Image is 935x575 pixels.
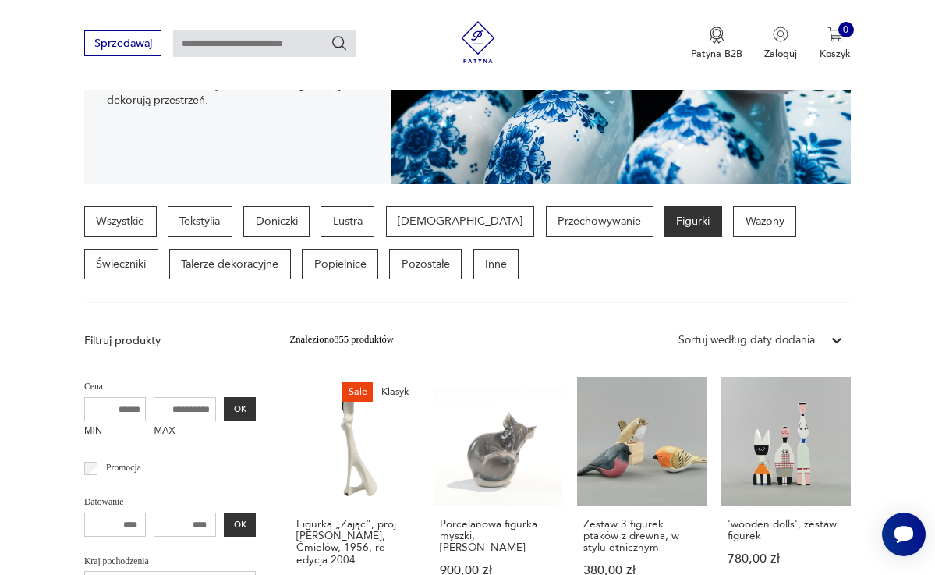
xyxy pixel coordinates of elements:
a: Sprzedawaj [84,40,161,49]
h3: 'wooden dolls', zestaw figurek [728,518,845,542]
a: Tekstylia [168,206,232,237]
h3: Porcelanowa figurka myszki, [PERSON_NAME] [440,518,557,554]
button: Sprzedawaj [84,30,161,56]
p: Patyna B2B [691,47,742,61]
p: Datowanie [84,495,257,510]
a: [DEMOGRAPHIC_DATA] [386,206,535,237]
a: Inne [473,249,519,280]
button: OK [224,513,256,538]
a: Ikona medaluPatyna B2B [691,27,742,61]
a: Lustra [321,206,374,237]
button: Patyna B2B [691,27,742,61]
img: Ikona koszyka [827,27,843,42]
iframe: Smartsupp widget button [882,513,926,556]
a: Wazony [733,206,796,237]
a: Pozostałe [389,249,462,280]
p: Szklane, drewniane czy porcelanowe figurki pięknie dekorują przestrzeń. [107,77,369,108]
img: Ikonka użytkownika [773,27,788,42]
label: MIN [84,421,147,443]
p: Kraj pochodzenia [84,554,257,570]
img: Patyna - sklep z meblami i dekoracjami vintage [452,21,505,63]
a: Talerze dekoracyjne [169,249,291,280]
a: Doniczki [243,206,310,237]
button: Zaloguj [764,27,797,61]
button: Szukaj [331,34,348,51]
button: 0Koszyk [820,27,851,61]
p: Filtruj produkty [84,333,257,349]
div: Znaleziono 855 produktów [290,332,394,348]
img: Ikona medalu [709,27,724,44]
a: Popielnice [302,249,378,280]
p: Promocja [106,460,141,476]
p: 780,00 zł [728,553,845,565]
div: 0 [838,22,854,37]
a: Przechowywanie [546,206,653,237]
label: MAX [154,421,216,443]
p: Zaloguj [764,47,797,61]
h3: Zestaw 3 figurek ptaków z drewna, w stylu etnicznym [583,518,700,554]
h3: Figurka „Zając”, proj. [PERSON_NAME], Ćmielów, 1956, re-edycja 2004 [296,518,413,566]
a: Świeczniki [84,249,158,280]
div: Sortuj według daty dodania [678,332,815,348]
p: Cena [84,379,257,395]
p: Koszyk [820,47,851,61]
button: OK [224,397,256,422]
a: Figurki [664,206,722,237]
a: Wszystkie [84,206,157,237]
